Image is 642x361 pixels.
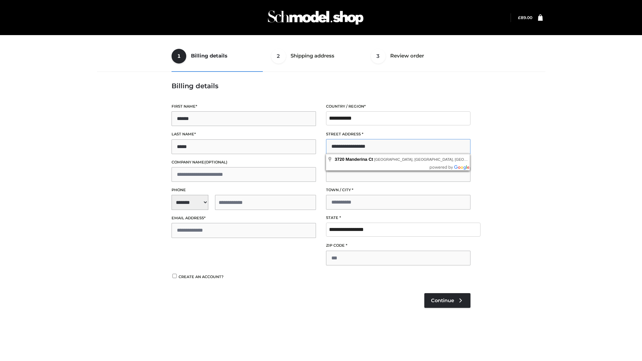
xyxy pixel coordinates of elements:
[172,103,316,110] label: First name
[204,160,227,164] span: (optional)
[431,297,454,304] span: Continue
[518,15,532,20] bdi: 89.00
[374,157,493,161] span: [GEOGRAPHIC_DATA], [GEOGRAPHIC_DATA], [GEOGRAPHIC_DATA]
[265,4,366,31] img: Schmodel Admin 964
[326,215,470,221] label: State
[172,187,316,193] label: Phone
[172,159,316,165] label: Company name
[326,187,470,193] label: Town / City
[518,15,521,20] span: £
[326,242,470,249] label: ZIP Code
[172,274,178,278] input: Create an account?
[172,131,316,137] label: Last name
[179,274,224,279] span: Create an account?
[335,157,344,162] span: 3720
[326,131,470,137] label: Street address
[172,82,470,90] h3: Billing details
[518,15,532,20] a: £89.00
[346,157,373,162] span: Manderina Ct
[172,215,316,221] label: Email address
[424,293,470,308] a: Continue
[326,103,470,110] label: Country / Region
